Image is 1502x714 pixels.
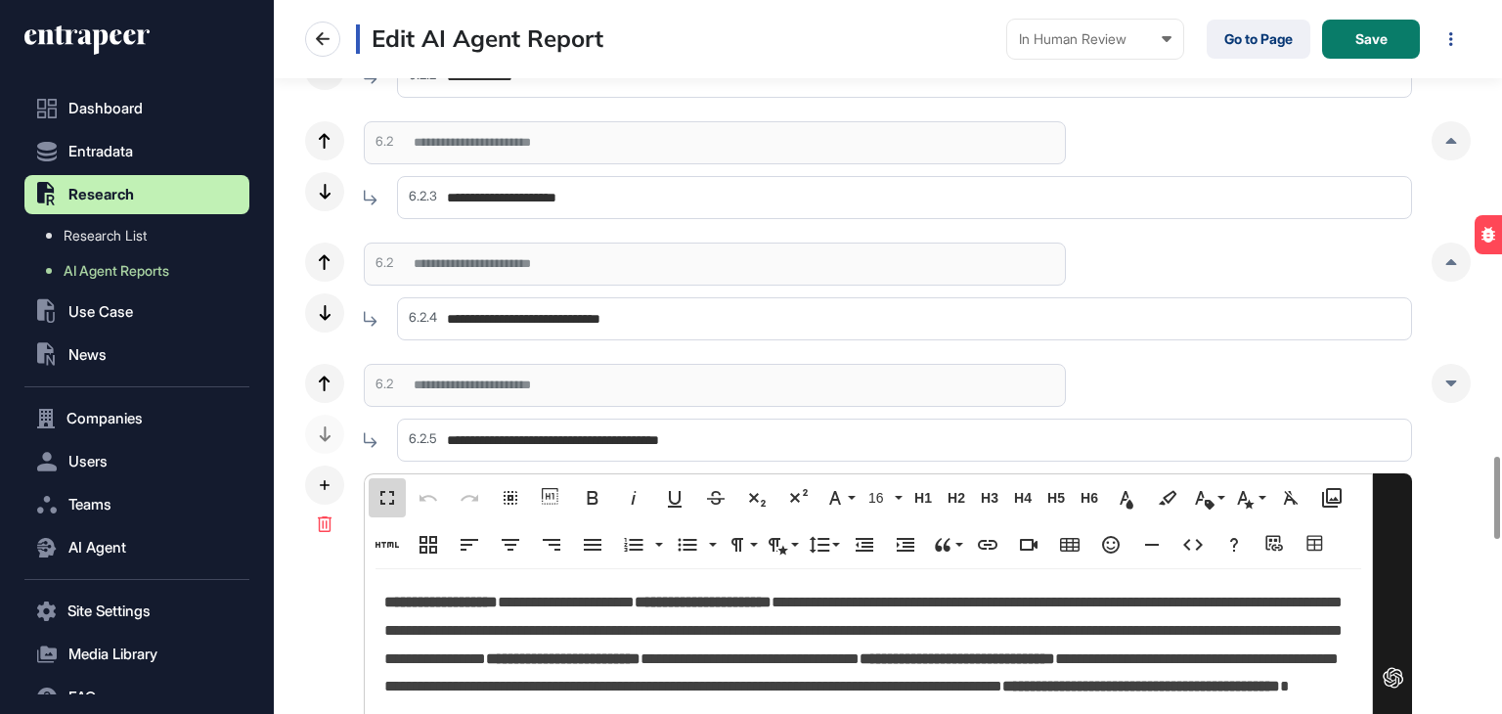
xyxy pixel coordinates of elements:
[1215,525,1253,564] button: Help (Ctrl+/)
[942,490,971,507] span: H2
[615,525,652,564] button: Ordered List
[410,478,447,517] button: Undo (Ctrl+Z)
[397,308,437,328] div: 6.2.4
[24,399,249,438] button: Companies
[24,292,249,332] button: Use Case
[1355,32,1388,46] span: Save
[24,635,249,674] button: Media Library
[24,485,249,524] button: Teams
[533,525,570,564] button: Align Right
[805,525,842,564] button: Line Height
[1010,525,1047,564] button: Insert Video
[764,525,801,564] button: Paragraph Style
[364,132,393,152] div: 6.2
[723,525,760,564] button: Paragraph Format
[68,187,134,202] span: Research
[908,490,938,507] span: H1
[574,525,611,564] button: Align Justify
[656,478,693,517] button: Underline (Ctrl+U)
[1075,490,1104,507] span: H6
[887,525,924,564] button: Increase Indent (Ctrl+])
[34,253,249,289] a: AI Agent Reports
[68,540,126,556] span: AI Agent
[615,478,652,517] button: Italic (Ctrl+I)
[1298,525,1335,564] button: Table Builder
[68,454,108,469] span: Users
[24,442,249,481] button: Users
[364,253,393,273] div: 6.2
[67,603,151,619] span: Site Settings
[820,478,858,517] button: Font Family
[846,525,883,564] button: Decrease Indent (Ctrl+[)
[451,478,488,517] button: Redo (Ctrl+Shift+Z)
[24,175,249,214] button: Research
[697,478,734,517] button: Strikethrough (Ctrl+S)
[68,347,107,363] span: News
[928,525,965,564] button: Quote
[492,525,529,564] button: Align Center
[66,411,143,426] span: Companies
[68,647,157,662] span: Media Library
[24,89,249,128] a: Dashboard
[24,528,249,567] button: AI Agent
[1051,525,1088,564] button: Insert Table
[68,144,133,159] span: Entradata
[24,335,249,375] button: News
[68,304,133,320] span: Use Case
[68,101,143,116] span: Dashboard
[1174,525,1212,564] button: Code View
[64,263,169,279] span: AI Agent Reports
[451,525,488,564] button: Align Left
[1257,525,1294,564] button: Add source URL
[24,132,249,171] button: Entradata
[64,228,147,244] span: Research List
[1075,478,1104,517] button: H6
[1041,490,1071,507] span: H5
[356,24,603,54] h3: Edit AI Agent Report
[1008,478,1038,517] button: H4
[1019,31,1171,47] div: In Human Review
[24,592,249,631] button: Site Settings
[969,525,1006,564] button: Insert Link (Ctrl+K)
[364,375,393,394] div: 6.2
[397,429,437,449] div: 6.2.5
[1322,20,1420,59] button: Save
[779,478,817,517] button: Superscript
[649,525,665,564] button: Ordered List
[1149,478,1186,517] button: Background Color
[908,478,938,517] button: H1
[1231,478,1268,517] button: Inline Style
[574,478,611,517] button: Bold (Ctrl+B)
[1008,490,1038,507] span: H4
[861,478,905,517] button: 16
[703,525,719,564] button: Unordered List
[1207,20,1310,59] a: Go to Page
[533,478,570,517] button: Show blocks
[669,525,706,564] button: Unordered List
[942,478,971,517] button: H2
[1190,478,1227,517] button: Inline Class
[975,478,1004,517] button: H3
[975,490,1004,507] span: H3
[68,690,96,705] span: FAQ
[410,525,447,564] button: Responsive Layout
[369,525,406,564] button: Add HTML
[397,187,437,206] div: 6.2.3
[492,478,529,517] button: Select All
[864,490,894,507] span: 16
[1108,478,1145,517] button: Text Color
[1272,478,1309,517] button: Clear Formatting
[34,218,249,253] a: Research List
[68,497,111,513] span: Teams
[1133,525,1171,564] button: Insert Horizontal Line
[1041,478,1071,517] button: H5
[1092,525,1129,564] button: Emoticons
[1313,478,1350,517] button: Media Library
[738,478,775,517] button: Subscript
